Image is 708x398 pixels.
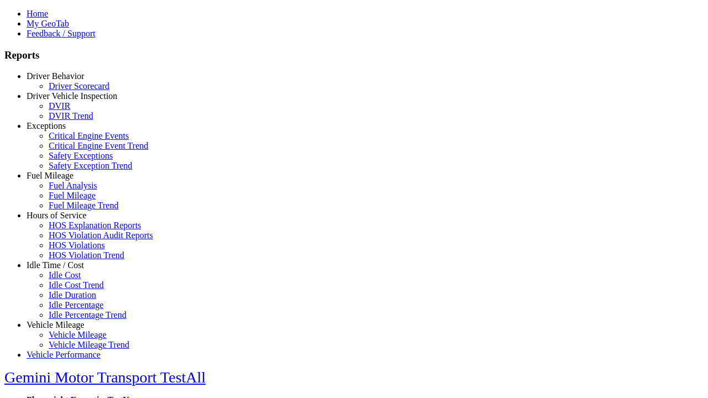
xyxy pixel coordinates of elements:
[27,71,84,81] a: Driver Behavior
[27,350,101,359] a: Vehicle Performance
[49,340,129,349] a: Vehicle Mileage Trend
[27,19,69,28] a: My GeoTab
[49,201,118,210] a: Fuel Mileage Trend
[27,211,86,220] a: Hours of Service
[27,9,48,18] a: Home
[49,250,124,260] a: HOS Violation Trend
[49,330,106,339] a: Vehicle Mileage
[49,221,141,230] a: HOS Explanation Reports
[49,181,97,190] a: Fuel Analysis
[27,320,84,329] a: Vehicle Mileage
[49,300,103,310] a: Idle Percentage
[49,101,70,111] a: DVIR
[27,260,84,270] a: Idle Time / Cost
[49,280,104,290] a: Idle Cost Trend
[49,290,96,300] a: Idle Duration
[49,81,110,91] a: Driver Scorecard
[49,111,93,121] a: DVIR Trend
[49,191,96,200] a: Fuel Mileage
[49,270,81,280] a: Idle Cost
[49,310,126,320] a: Idle Percentage Trend
[27,121,66,130] a: Exceptions
[49,131,129,140] a: Critical Engine Events
[49,151,113,160] a: Safety Exceptions
[49,231,153,240] a: HOS Violation Audit Reports
[27,91,117,101] a: Driver Vehicle Inspection
[27,29,95,38] a: Feedback / Support
[49,240,105,250] a: HOS Violations
[4,49,704,61] h3: Reports
[49,141,148,150] a: Critical Engine Event Trend
[4,369,206,386] a: Gemini Motor Transport TestAll
[49,161,132,170] a: Safety Exception Trend
[27,171,74,180] a: Fuel Mileage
